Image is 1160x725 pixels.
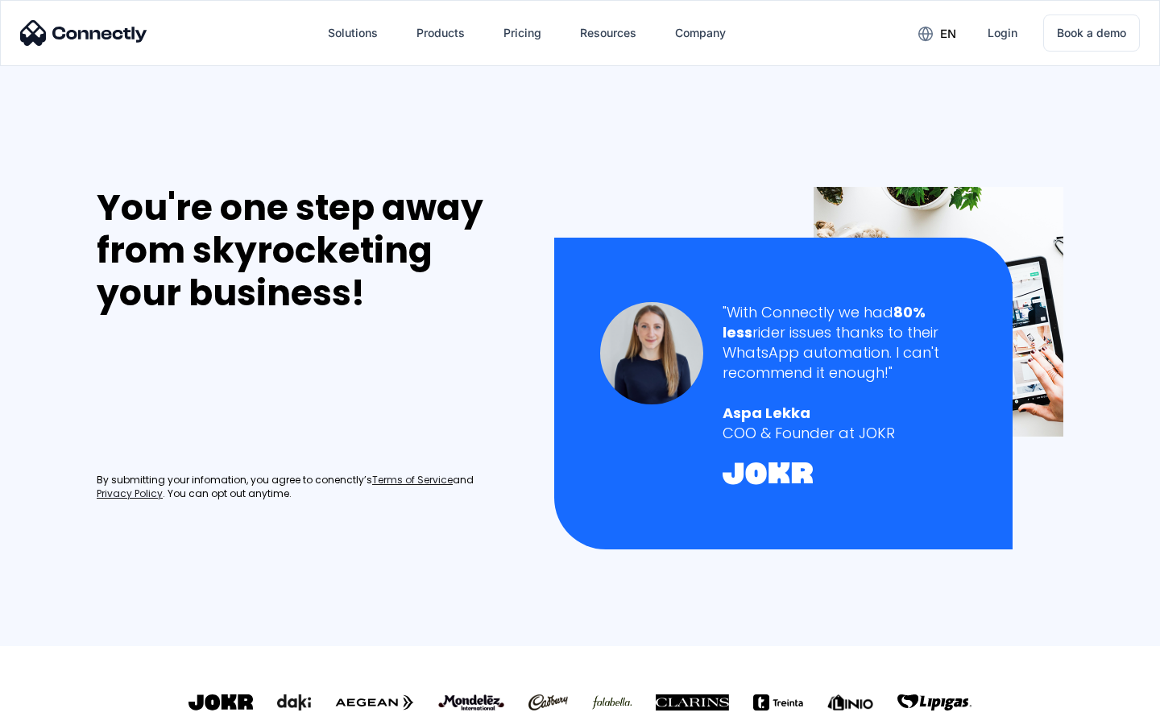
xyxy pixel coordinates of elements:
a: Pricing [491,14,554,52]
div: Pricing [503,22,541,44]
img: Connectly Logo [20,20,147,46]
ul: Language list [32,697,97,719]
div: en [940,23,956,45]
div: Login [988,22,1017,44]
div: Company [675,22,726,44]
div: "With Connectly we had rider issues thanks to their WhatsApp automation. I can't recommend it eno... [723,302,967,383]
div: By submitting your infomation, you agree to conenctly’s and . You can opt out anytime. [97,474,520,501]
div: Resources [580,22,636,44]
aside: Language selected: English [16,697,97,719]
a: Privacy Policy [97,487,163,501]
div: Solutions [328,22,378,44]
div: You're one step away from skyrocketing your business! [97,187,520,314]
iframe: Form 0 [97,333,338,454]
strong: 80% less [723,302,926,342]
strong: Aspa Lekka [723,403,810,423]
div: Products [416,22,465,44]
div: COO & Founder at JOKR [723,423,967,443]
a: Login [975,14,1030,52]
a: Book a demo [1043,14,1140,52]
a: Terms of Service [372,474,453,487]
